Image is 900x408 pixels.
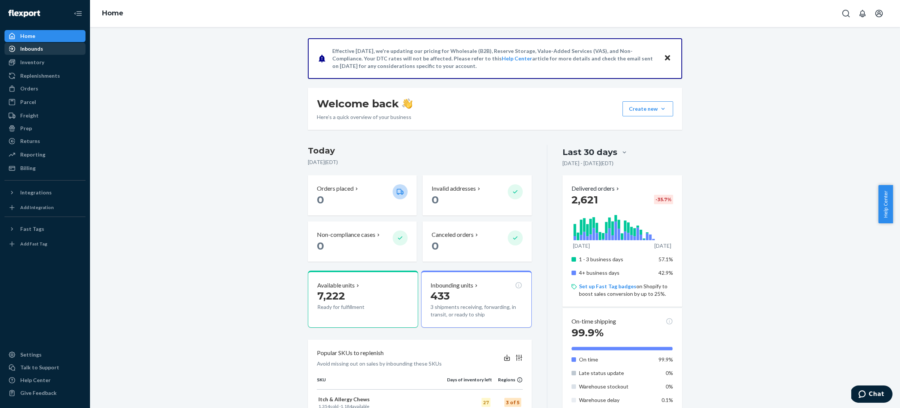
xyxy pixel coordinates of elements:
[20,241,47,247] div: Add Fast Tag
[317,376,447,389] th: SKU
[4,43,85,55] a: Inbounds
[317,303,387,311] p: Ready for fulfillment
[308,145,532,157] h3: Today
[20,112,39,119] div: Freight
[318,396,445,403] p: Itch & Allergy Chews
[20,204,54,211] div: Add Integration
[579,356,653,363] p: On time
[317,97,412,110] h1: Welcome back
[4,30,85,42] a: Home
[432,184,476,193] p: Invalid addresses
[4,387,85,399] button: Give Feedback
[20,151,45,158] div: Reporting
[666,383,673,390] span: 0%
[20,351,42,358] div: Settings
[571,193,598,206] span: 2,621
[579,269,653,277] p: 4+ business days
[878,185,893,223] span: Help Center
[579,396,653,404] p: Warehouse delay
[4,149,85,161] a: Reporting
[502,55,532,62] a: Help Center
[661,397,673,403] span: 0.1%
[402,98,412,109] img: hand-wave emoji
[20,72,60,80] div: Replenishments
[571,184,621,193] button: Delivered orders
[20,189,52,196] div: Integrations
[851,385,892,404] iframe: Opens a widget where you can chat to one of our agents
[481,398,490,407] div: 27
[666,370,673,376] span: 0%
[855,6,870,21] button: Open notifications
[4,374,85,386] a: Help Center
[579,283,636,289] a: Set up Fast Tag badges
[504,398,521,407] div: 3 of 5
[571,326,604,339] span: 99.9%
[308,221,417,262] button: Non-compliance cases 0
[20,389,57,397] div: Give Feedback
[432,239,439,252] span: 0
[317,360,442,367] p: Avoid missing out on sales by inbounding these SKUs
[317,349,384,357] p: Popular SKUs to replenish
[317,281,355,290] p: Available units
[4,96,85,108] a: Parcel
[4,361,85,373] button: Talk to Support
[20,125,32,132] div: Prep
[579,256,653,263] p: 1 - 3 business days
[4,70,85,82] a: Replenishments
[317,230,375,239] p: Non-compliance cases
[20,98,36,106] div: Parcel
[430,289,450,302] span: 433
[4,202,85,214] a: Add Integration
[4,187,85,199] button: Integrations
[871,6,886,21] button: Open account menu
[838,6,853,21] button: Open Search Box
[4,122,85,134] a: Prep
[317,239,324,252] span: 0
[70,6,85,21] button: Close Navigation
[4,110,85,122] a: Freight
[332,47,657,70] p: Effective [DATE], we're updating our pricing for Wholesale (B2B), Reserve Storage, Value-Added Se...
[654,195,673,204] div: -35.7 %
[658,269,673,276] span: 42.9%
[4,83,85,95] a: Orders
[317,193,324,206] span: 0
[4,135,85,147] a: Returns
[562,160,613,167] p: [DATE] - [DATE] ( EDT )
[96,3,129,24] ol: breadcrumbs
[423,175,531,215] button: Invalid addresses 0
[622,101,673,116] button: Create new
[432,230,474,239] p: Canceled orders
[4,56,85,68] a: Inventory
[430,281,473,290] p: Inbounding units
[20,164,36,172] div: Billing
[579,383,653,390] p: Warehouse stockout
[562,146,617,158] div: Last 30 days
[102,9,123,17] a: Home
[308,271,418,328] button: Available units7,222Ready for fulfillment
[20,137,40,145] div: Returns
[20,32,35,40] div: Home
[579,283,673,298] p: on Shopify to boost sales conversion by up to 25%.
[4,238,85,250] a: Add Fast Tag
[308,158,532,166] p: [DATE] ( EDT )
[447,376,492,389] th: Days of inventory left
[20,364,59,371] div: Talk to Support
[20,85,38,92] div: Orders
[663,53,672,64] button: Close
[317,289,345,302] span: 7,222
[8,10,40,17] img: Flexport logo
[20,376,51,384] div: Help Center
[308,175,417,215] button: Orders placed 0
[4,162,85,174] a: Billing
[4,349,85,361] a: Settings
[571,317,616,326] p: On-time shipping
[20,45,43,53] div: Inbounds
[423,221,531,262] button: Canceled orders 0
[658,256,673,262] span: 57.1%
[573,242,590,250] p: [DATE]
[4,223,85,235] button: Fast Tags
[492,376,523,383] div: Regions
[654,242,671,250] p: [DATE]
